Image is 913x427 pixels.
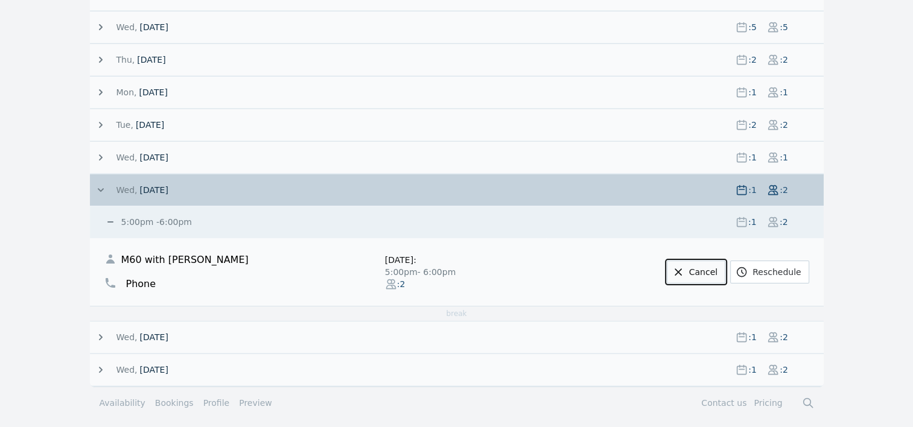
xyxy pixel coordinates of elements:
span: Wed, [116,184,138,196]
a: Cancel [667,261,725,283]
button: Mon,[DATE]:1:1 [95,86,824,98]
button: Thu,[DATE]:2:2 [95,54,824,66]
span: : 5 [779,21,789,33]
span: : 2 [779,331,789,343]
span: [DATE] [139,21,168,33]
span: [DATE] [139,331,168,343]
div: [DATE] : [385,254,532,266]
button: 5:00pm -6:00pm :1:2 [104,216,824,228]
span: : 2 [748,119,757,131]
button: Wed,[DATE]:5:5 [95,21,824,33]
span: Wed, [116,21,138,33]
a: Pricing [754,398,782,408]
span: [DATE] [139,364,168,376]
button: Wed,[DATE]:1:1 [95,151,824,163]
span: [DATE] [139,151,168,163]
span: Tue, [116,119,133,131]
span: : 1 [779,86,789,98]
button: Wed,[DATE]:1:2 [95,331,824,343]
span: : 1 [779,151,789,163]
span: : 2 [779,54,789,66]
span: [DATE] [139,86,167,98]
div: break [90,306,824,321]
span: : 1 [748,151,757,163]
small: 5:00pm - 6:00pm [119,217,192,227]
button: Wed,[DATE]:1:2 [95,364,824,376]
span: : 2 [779,364,789,376]
button: Tue,[DATE]:2:2 [95,119,824,131]
a: Availability [100,397,145,409]
span: : 2 [779,216,789,228]
span: Wed, [116,364,138,376]
span: : 1 [748,364,757,376]
span: M60 with [PERSON_NAME] [121,253,249,267]
span: : 1 [748,216,757,228]
span: [DATE] [139,184,168,196]
span: : 1 [748,86,757,98]
span: : 1 [748,331,757,343]
span: : 2 [779,184,789,196]
a: Preview [239,398,272,408]
span: Wed, [116,331,138,343]
span: [DATE] [136,119,164,131]
div: 5:00pm - 6:00pm [385,266,532,278]
span: Mon, [116,86,137,98]
span: : 5 [748,21,757,33]
a: Reschedule [730,261,809,283]
a: Profile [203,397,230,409]
span: : 2 [748,54,757,66]
span: Wed, [116,151,138,163]
span: Thu, [116,54,135,66]
span: [DATE] [137,54,165,66]
span: : 1 [748,184,757,196]
a: Contact us [701,398,746,408]
span: Phone [126,277,156,291]
span: : 2 [397,278,407,290]
span: : 2 [779,119,789,131]
button: Wed,[DATE]:1:2 [95,184,824,196]
a: Bookings [155,397,194,409]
